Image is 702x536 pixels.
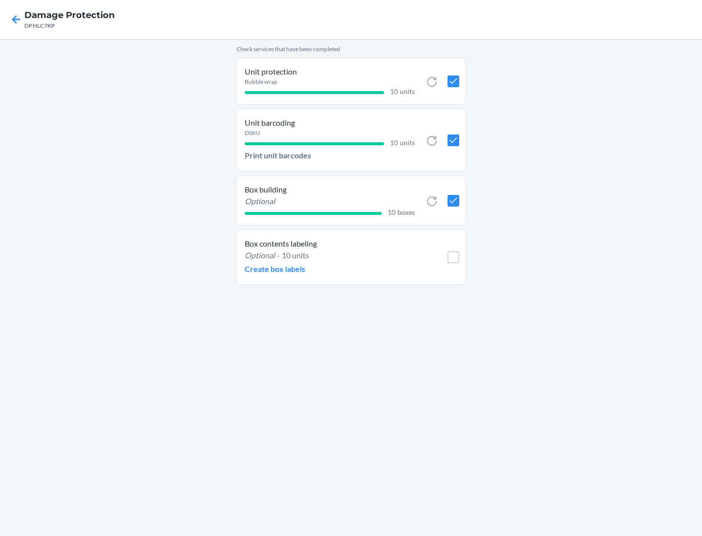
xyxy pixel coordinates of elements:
[390,87,398,96] span: 10
[245,77,277,86] p: Bubble wrap
[400,138,415,147] span: units
[245,263,305,275] p: Create box labels
[245,196,275,206] i: Optional
[24,21,115,30] div: DPHLC7KP
[24,9,115,21] h4: Damage Protection
[400,87,415,96] span: units
[388,208,395,216] span: 10
[277,249,280,261] p: -
[245,129,260,137] p: DSKU
[245,184,415,195] p: Box building
[245,117,415,129] p: Unit barcoding
[245,148,311,163] button: Print unit barcodes
[282,249,309,261] p: 10 units
[245,250,275,260] i: Optional
[245,66,415,77] p: Unit protection
[390,138,398,147] span: 10
[245,150,311,161] p: Print unit barcodes
[236,45,466,54] p: Check services that have been completed
[397,208,415,216] span: boxes
[245,238,415,249] p: Box contents labeling
[245,261,305,277] button: Create box labels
